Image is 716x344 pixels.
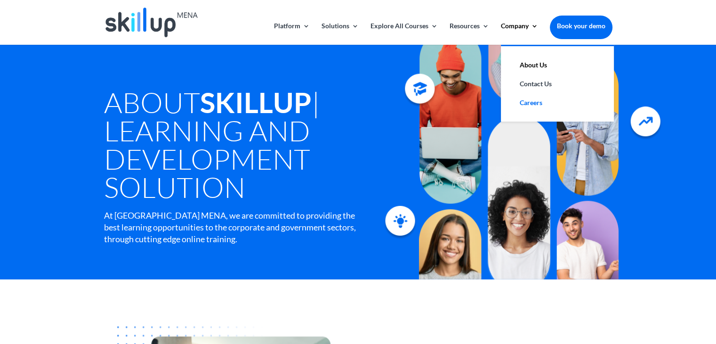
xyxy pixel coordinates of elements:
[370,23,438,45] a: Explore All Courses
[501,23,538,45] a: Company
[510,56,604,74] a: About Us
[322,23,359,45] a: Solutions
[559,242,716,344] iframe: Chat Widget
[200,85,312,119] strong: SkillUp
[104,210,357,246] div: At [GEOGRAPHIC_DATA] MENA, we are committed to providing the best learning opportunities to the c...
[450,23,489,45] a: Resources
[550,16,612,36] a: Book your demo
[104,88,398,206] h1: About | Learning and Development Solution
[105,8,198,37] img: Skillup Mena
[274,23,310,45] a: Platform
[510,93,604,112] a: Careers
[510,74,604,93] a: Contact Us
